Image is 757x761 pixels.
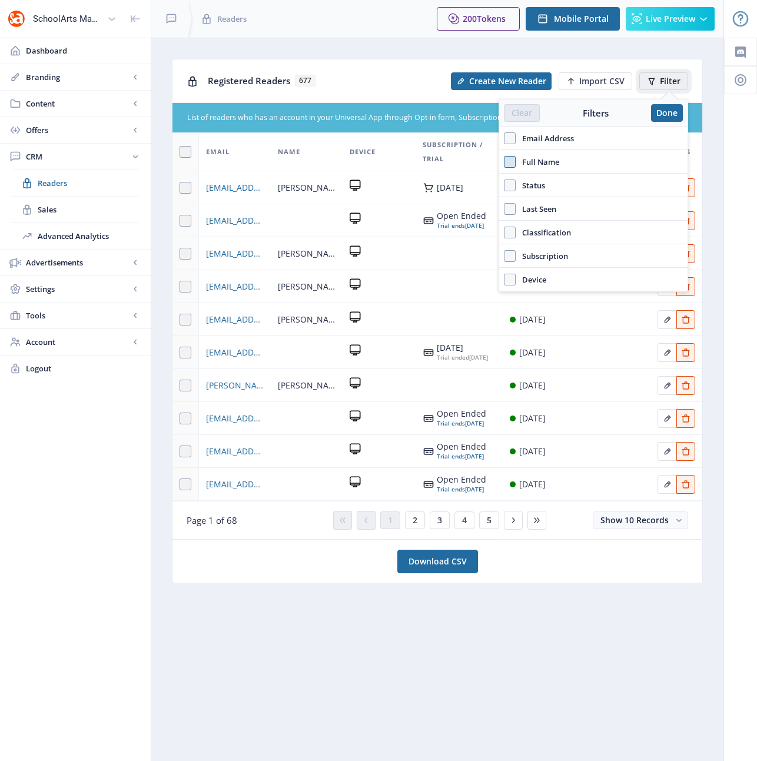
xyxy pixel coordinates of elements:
span: 677 [295,75,316,87]
a: Edit page [658,313,676,324]
span: Name [278,145,300,159]
span: Content [26,98,130,109]
a: [EMAIL_ADDRESS][DOMAIN_NAME] [206,280,264,294]
button: 1 [380,511,400,529]
span: Registered Readers [208,75,290,87]
span: [PERSON_NAME] [278,378,336,393]
a: Edit page [658,444,676,456]
button: Mobile Portal [526,7,620,31]
span: 1 [388,516,393,525]
div: Filters [540,107,651,119]
app-collection-view: Registered Readers [172,59,703,540]
button: 5 [479,511,499,529]
a: [EMAIL_ADDRESS][DOMAIN_NAME] [206,477,264,491]
div: [DATE] [437,418,486,428]
a: Edit page [676,411,695,423]
span: Tokens [477,13,506,24]
span: Page 1 of 68 [187,514,237,526]
span: Tools [26,310,130,321]
span: Email Address [516,131,574,145]
span: Branding [26,71,130,83]
div: [DATE] [437,451,486,461]
span: Live Preview [646,14,695,24]
a: [EMAIL_ADDRESS][DOMAIN_NAME] [206,313,264,327]
a: Sales [12,197,139,222]
div: [DATE] [437,221,486,230]
a: [EMAIL_ADDRESS][DOMAIN_NAME] [206,181,264,195]
a: [EMAIL_ADDRESS][DOMAIN_NAME] [206,411,264,426]
a: Edit page [676,477,695,488]
a: [EMAIL_ADDRESS][DOMAIN_NAME] [206,214,264,228]
button: 2 [405,511,425,529]
div: List of readers who has an account in your Universal App through Opt-in form, Subscriptions, or a... [187,112,617,124]
span: Subscription [516,249,568,263]
a: Download CSV [397,550,478,573]
div: [DATE] [519,444,546,458]
span: Full Name [516,155,559,169]
a: [EMAIL_ADDRESS][DOMAIN_NAME] [206,444,264,458]
a: New page [444,72,552,90]
span: Logout [26,363,141,374]
button: 3 [430,511,450,529]
span: Trial ends [437,419,465,427]
div: Open Ended [437,211,486,221]
img: properties.app_icon.png [7,9,26,28]
a: Advanced Analytics [12,223,139,249]
button: Live Preview [626,7,715,31]
div: [DATE] [519,411,546,426]
div: [DATE] [437,484,486,494]
button: Clear [504,104,540,122]
a: Edit page [658,411,676,423]
a: [PERSON_NAME][EMAIL_ADDRESS][DOMAIN_NAME] [206,378,264,393]
span: Email [206,145,230,159]
button: Import CSV [559,72,632,90]
span: Device [350,145,376,159]
span: Status [516,178,545,192]
div: [DATE] [519,477,546,491]
span: Trial ends [437,452,465,460]
span: Readers [38,177,139,189]
a: [EMAIL_ADDRESS][DOMAIN_NAME] [206,345,264,360]
span: Filter [660,77,680,86]
div: [DATE] [437,343,488,353]
button: Filter [639,72,688,90]
span: Import CSV [579,77,625,86]
span: 4 [462,516,467,525]
span: 5 [487,516,492,525]
span: Device [516,273,546,287]
a: Edit page [676,378,695,390]
button: Done [651,104,683,122]
a: Edit page [658,378,676,390]
span: Dashboard [26,45,141,57]
div: [DATE] [437,353,488,362]
a: Edit page [676,444,695,456]
div: [DATE] [519,345,546,360]
span: Classification [516,225,571,240]
span: Trial ends [437,221,465,230]
div: SchoolArts Magazine [33,6,102,32]
span: 2 [413,516,417,525]
span: [PERSON_NAME] [278,313,336,327]
div: Open Ended [437,475,486,484]
div: [DATE] [437,183,463,192]
span: [PERSON_NAME] [278,181,336,195]
div: [DATE] [519,378,546,393]
span: CRM [26,151,130,162]
span: [PERSON_NAME] [278,247,336,261]
div: Open Ended [437,442,486,451]
span: Offers [26,124,130,136]
a: Edit page [658,345,676,357]
a: New page [552,72,632,90]
span: Trial ended [437,353,469,361]
span: 3 [437,516,442,525]
a: [EMAIL_ADDRESS][DOMAIN_NAME] [206,247,264,261]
